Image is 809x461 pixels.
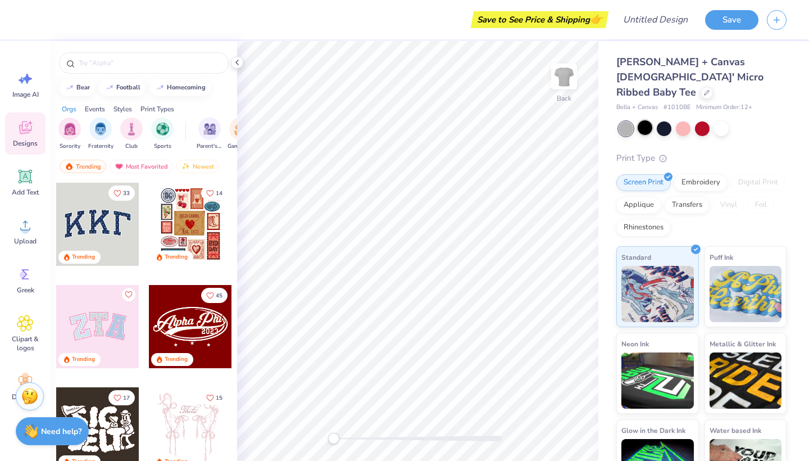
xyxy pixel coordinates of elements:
div: Foil [748,197,774,214]
img: Back [553,65,575,88]
img: Neon Ink [621,352,694,409]
span: Game Day [228,142,253,151]
img: trend_line.gif [65,84,74,91]
div: filter for Parent's Weekend [197,117,222,151]
div: Rhinestones [616,219,671,236]
img: most_fav.gif [115,162,124,170]
span: 33 [123,191,130,196]
span: # 1010BE [663,103,690,112]
div: filter for Sports [151,117,174,151]
span: Puff Ink [710,251,733,263]
span: 45 [216,293,222,299]
img: Standard [621,266,694,322]
span: Greek [17,286,34,295]
span: Sorority [60,142,80,151]
button: filter button [151,117,174,151]
img: trending.gif [65,162,74,170]
button: filter button [58,117,81,151]
span: Neon Ink [621,338,649,350]
span: Upload [14,237,37,246]
span: Clipart & logos [7,335,44,352]
div: Accessibility label [328,433,339,444]
span: 14 [216,191,222,196]
img: trend_line.gif [156,84,165,91]
img: Sports Image [156,123,169,135]
div: Most Favorited [110,160,173,173]
button: filter button [120,117,143,151]
img: Parent's Weekend Image [203,123,216,135]
span: Minimum Order: 12 + [696,103,752,112]
div: Digital Print [731,174,785,191]
input: Untitled Design [614,8,697,31]
div: homecoming [167,84,206,91]
div: Trending [60,160,106,173]
div: Save to See Price & Shipping [474,11,606,28]
span: 👉 [590,12,602,26]
div: Vinyl [713,197,744,214]
div: Trending [165,355,188,364]
div: Transfers [665,197,710,214]
span: Parent's Weekend [197,142,222,151]
img: Puff Ink [710,266,782,322]
button: Save [705,10,758,30]
span: 15 [216,395,222,401]
input: Try "Alpha" [78,57,221,69]
img: Club Image [125,123,138,135]
span: Designs [13,139,38,148]
span: Decorate [12,392,39,401]
span: Water based Ink [710,424,761,436]
img: Fraternity Image [94,123,107,135]
button: Like [201,288,228,303]
div: Applique [616,197,661,214]
div: Screen Print [616,174,671,191]
div: Trending [72,253,95,261]
img: trend_line.gif [105,84,114,91]
div: football [116,84,140,91]
div: Styles [113,104,132,114]
button: football [99,79,146,96]
button: bear [59,79,95,96]
div: filter for Club [120,117,143,151]
button: filter button [228,117,253,151]
div: Events [85,104,105,114]
strong: Need help? [41,426,81,437]
span: Image AI [12,90,39,99]
div: bear [76,84,90,91]
button: Like [122,288,135,301]
div: Back [557,93,571,103]
button: Like [201,186,228,201]
span: Add Text [12,188,39,197]
span: [PERSON_NAME] + Canvas [DEMOGRAPHIC_DATA]' Micro Ribbed Baby Tee [616,55,763,99]
img: Sorority Image [63,123,76,135]
button: filter button [88,117,113,151]
span: Club [125,142,138,151]
img: Metallic & Glitter Ink [710,352,782,409]
img: Game Day Image [234,123,247,135]
div: Trending [72,355,95,364]
button: homecoming [149,79,211,96]
div: Newest [176,160,219,173]
div: Embroidery [674,174,728,191]
span: Bella + Canvas [616,103,658,112]
span: Fraternity [88,142,113,151]
div: Print Types [140,104,174,114]
img: newest.gif [181,162,190,170]
span: 17 [123,395,130,401]
button: Like [201,390,228,405]
div: Orgs [62,104,76,114]
div: Print Type [616,152,787,165]
div: Trending [165,253,188,261]
span: Standard [621,251,651,263]
button: Like [108,186,135,201]
span: Metallic & Glitter Ink [710,338,776,350]
button: filter button [197,117,222,151]
div: filter for Fraternity [88,117,113,151]
span: Glow in the Dark Ink [621,424,685,436]
div: filter for Game Day [228,117,253,151]
span: Sports [154,142,171,151]
div: filter for Sorority [58,117,81,151]
button: Like [108,390,135,405]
